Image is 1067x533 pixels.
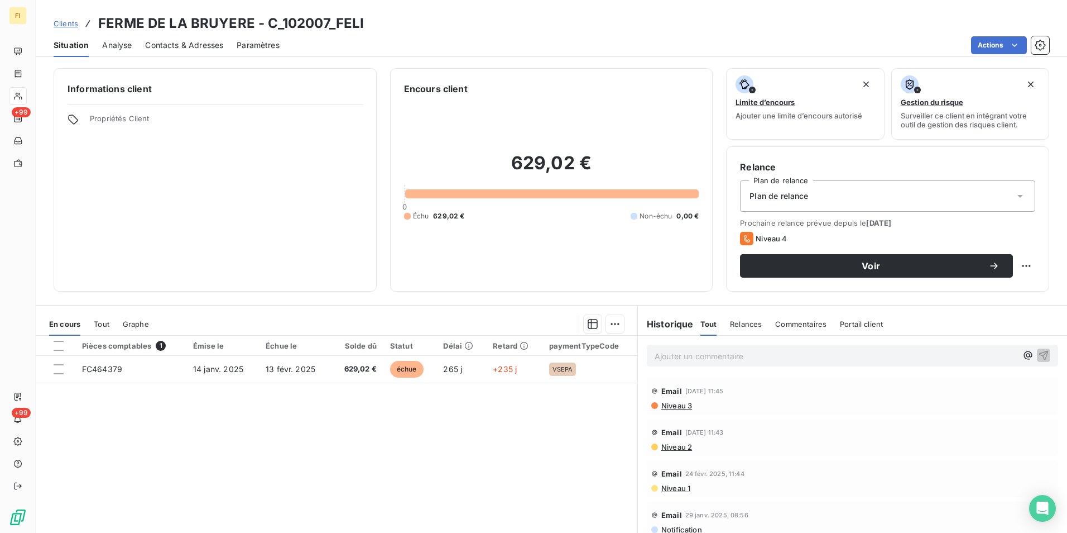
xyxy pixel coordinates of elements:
[700,320,717,329] span: Tout
[660,484,690,493] span: Niveau 1
[68,82,363,96] h6: Informations client
[193,341,252,350] div: Émise le
[123,320,149,329] span: Graphe
[740,218,1035,227] span: Prochaine relance prévue depuis le
[901,111,1040,129] span: Surveiller ce client en intégrant votre outil de gestion des risques client.
[193,364,243,374] span: 14 janv. 2025
[740,254,1013,278] button: Voir
[9,7,27,25] div: FI
[145,40,223,51] span: Contacts & Adresses
[840,320,883,329] span: Portail client
[661,511,682,520] span: Email
[685,470,744,477] span: 24 févr. 2025, 11:44
[493,341,535,350] div: Retard
[443,364,462,374] span: 265 j
[338,341,377,350] div: Solde dû
[661,428,682,437] span: Email
[775,320,826,329] span: Commentaires
[740,160,1035,174] h6: Relance
[9,508,27,526] img: Logo LeanPay
[156,341,166,351] span: 1
[82,364,122,374] span: FC464379
[98,13,364,34] h3: FERME DE LA BRUYERE - C_102007_FELI
[638,317,694,331] h6: Historique
[730,320,762,329] span: Relances
[661,387,682,396] span: Email
[413,211,429,221] span: Échu
[82,341,180,351] div: Pièces comptables
[54,40,89,51] span: Situation
[552,366,573,373] span: VSEPA
[685,388,724,394] span: [DATE] 11:45
[404,82,468,96] h6: Encours client
[640,211,672,221] span: Non-échu
[443,341,479,350] div: Délai
[266,364,315,374] span: 13 févr. 2025
[660,401,692,410] span: Niveau 3
[749,191,808,202] span: Plan de relance
[90,114,363,130] span: Propriétés Client
[736,111,862,120] span: Ajouter une limite d’encours autorisé
[12,107,31,117] span: +99
[402,202,407,211] span: 0
[12,408,31,418] span: +99
[102,40,132,51] span: Analyse
[549,341,631,350] div: paymentTypeCode
[726,68,884,140] button: Limite d’encoursAjouter une limite d’encours autorisé
[676,211,699,221] span: 0,00 €
[404,152,699,185] h2: 629,02 €
[54,19,78,28] span: Clients
[685,429,724,436] span: [DATE] 11:43
[266,341,324,350] div: Échue le
[433,211,464,221] span: 629,02 €
[338,364,377,375] span: 629,02 €
[237,40,280,51] span: Paramètres
[661,469,682,478] span: Email
[94,320,109,329] span: Tout
[753,261,988,270] span: Voir
[660,442,692,451] span: Niveau 2
[390,361,424,378] span: échue
[891,68,1049,140] button: Gestion du risqueSurveiller ce client en intégrant votre outil de gestion des risques client.
[866,218,891,227] span: [DATE]
[54,18,78,29] a: Clients
[736,98,795,107] span: Limite d’encours
[901,98,963,107] span: Gestion du risque
[49,320,80,329] span: En cours
[756,234,787,243] span: Niveau 4
[493,364,517,374] span: +235 j
[390,341,430,350] div: Statut
[971,36,1027,54] button: Actions
[1029,495,1056,522] div: Open Intercom Messenger
[685,512,748,518] span: 29 janv. 2025, 08:56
